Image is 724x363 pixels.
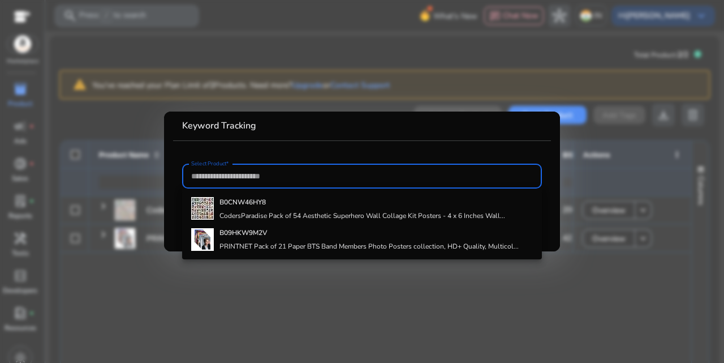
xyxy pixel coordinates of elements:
[219,198,266,207] b: B0CNW46HY8
[219,228,267,237] b: B09HKW9M2V
[191,228,214,251] img: 71rlZq5e2IL.jpg
[191,197,214,220] img: 617izBw7hBL._SS40_.jpg
[191,160,229,168] mat-label: Select Product*
[219,211,505,220] h4: CodersParadise Pack of 54 Aesthetic Superhero Wall Collage Kit Posters - 4 x 6 Inches Wall...
[182,119,256,132] b: Keyword Tracking
[219,242,519,251] h4: PRINTNET Pack of 21 Paper BTS Band Members Photo Posters collection, HD+ Quality, Multicol...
